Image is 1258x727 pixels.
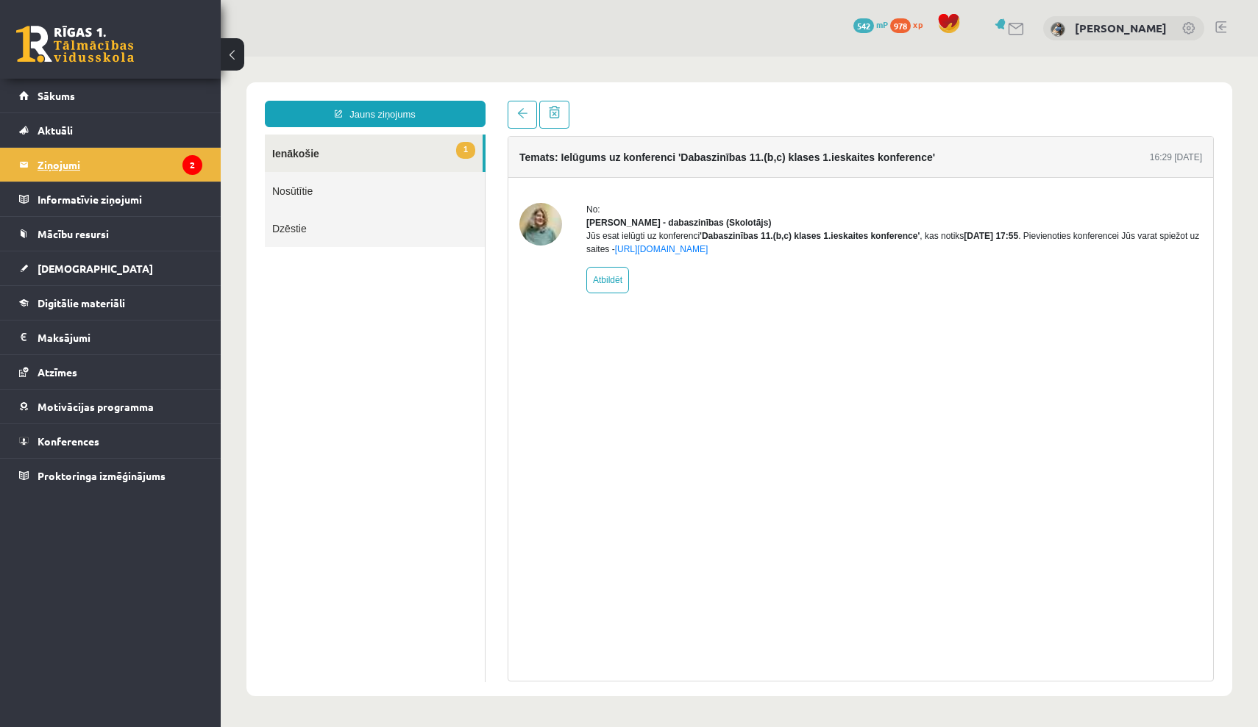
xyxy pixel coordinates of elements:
span: Mācību resursi [38,227,109,240]
a: Informatīvie ziņojumi [19,182,202,216]
a: [DEMOGRAPHIC_DATA] [19,251,202,285]
a: Atzīmes [19,355,202,389]
span: 542 [853,18,874,33]
a: 978 xp [890,18,930,30]
h4: Temats: Ielūgums uz konferenci 'Dabaszinības 11.(b,c) klases 1.ieskaites konference' [299,95,714,107]
a: Nosūtītie [44,115,264,153]
a: Proktoringa izmēģinājums [19,459,202,493]
b: [DATE] 17:55 [743,174,797,185]
span: 978 [890,18,911,33]
strong: [PERSON_NAME] - dabaszinības (Skolotājs) [366,161,550,171]
img: Elīza Zariņa [1051,22,1065,37]
div: Jūs esat ielūgti uz konferenci , kas notiks . Pievienoties konferencei Jūs varat spiežot uz saites - [366,173,981,199]
a: Dzēstie [44,153,264,190]
a: [PERSON_NAME] [1075,21,1167,35]
a: Mācību resursi [19,217,202,251]
div: 16:29 [DATE] [929,94,981,107]
span: Digitālie materiāli [38,296,125,309]
legend: Ziņojumi [38,148,202,182]
a: [URL][DOMAIN_NAME] [394,187,488,198]
a: Sākums [19,79,202,112]
i: 2 [182,155,202,175]
a: Ziņojumi2 [19,148,202,182]
span: mP [876,18,888,30]
a: Atbildēt [366,210,408,237]
span: 1 [235,85,255,102]
span: [DEMOGRAPHIC_DATA] [38,262,153,275]
a: Digitālie materiāli [19,286,202,320]
span: Aktuāli [38,123,73,137]
span: Motivācijas programma [38,400,154,413]
span: xp [913,18,923,30]
span: Atzīmes [38,365,77,379]
a: Konferences [19,424,202,458]
span: Konferences [38,434,99,448]
a: Aktuāli [19,113,202,147]
a: Rīgas 1. Tālmācības vidusskola [16,26,134,62]
span: Proktoringa izmēģinājums [38,469,166,482]
a: 542 mP [853,18,888,30]
a: 1Ienākošie [44,78,262,115]
a: Motivācijas programma [19,390,202,423]
legend: Maksājumi [38,320,202,354]
legend: Informatīvie ziņojumi [38,182,202,216]
b: 'Dabaszinības 11.(b,c) klases 1.ieskaites konference' [479,174,699,185]
span: Sākums [38,89,75,102]
a: Maksājumi [19,320,202,354]
div: No: [366,146,981,160]
a: Jauns ziņojums [44,44,265,71]
img: Sanita Baumane - dabaszinības [299,146,341,189]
